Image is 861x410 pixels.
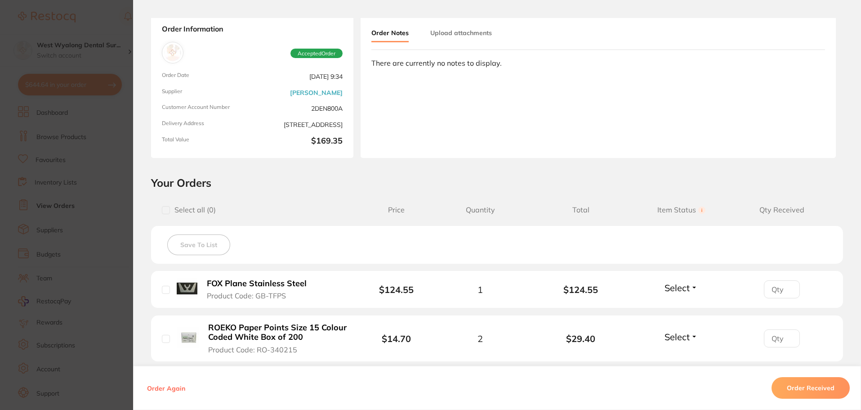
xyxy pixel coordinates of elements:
[371,59,825,67] div: There are currently no notes to display.
[732,206,832,214] span: Qty Received
[208,323,347,342] b: ROEKO Paper Points Size 15 Colour Coded White Box of 200
[631,206,732,214] span: Item Status
[162,88,249,97] span: Supplier
[764,329,800,347] input: Qty
[290,49,343,59] span: Accepted Order
[204,279,317,301] button: FOX Plane Stainless Steel Product Code: GB-TFPS
[477,284,483,295] span: 1
[207,292,286,300] span: Product Code: GB-TFPS
[208,346,297,354] span: Product Code: RO-340215
[382,333,411,344] b: $14.70
[167,234,230,255] button: Save To List
[764,280,800,298] input: Qty
[164,44,181,61] img: Henry Schein Halas
[430,25,492,41] button: Upload attachments
[363,206,430,214] span: Price
[177,327,199,349] img: ROEKO Paper Points Size 15 Colour Coded White Box of 200
[256,104,343,113] span: 2DEN800A
[177,278,197,299] img: FOX Plane Stainless Steel
[665,331,690,342] span: Select
[162,25,343,35] strong: Order Information
[371,25,409,42] button: Order Notes
[205,323,350,354] button: ROEKO Paper Points Size 15 Colour Coded White Box of 200 Product Code: RO-340215
[170,206,216,214] span: Select all ( 0 )
[151,176,843,189] h2: Your Orders
[290,89,343,96] a: [PERSON_NAME]
[256,136,343,147] b: $169.35
[531,333,631,344] b: $29.40
[162,136,249,147] span: Total Value
[162,104,249,113] span: Customer Account Number
[772,377,850,399] button: Order Received
[256,72,343,81] span: [DATE] 9:34
[662,331,700,342] button: Select
[207,279,307,288] b: FOX Plane Stainless Steel
[379,284,414,295] b: $124.55
[531,206,631,214] span: Total
[430,206,531,214] span: Quantity
[144,384,188,392] button: Order Again
[477,333,483,344] span: 2
[162,120,249,129] span: Delivery Address
[256,120,343,129] span: [STREET_ADDRESS]
[162,72,249,81] span: Order Date
[665,282,690,293] span: Select
[662,282,700,293] button: Select
[531,284,631,295] b: $124.55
